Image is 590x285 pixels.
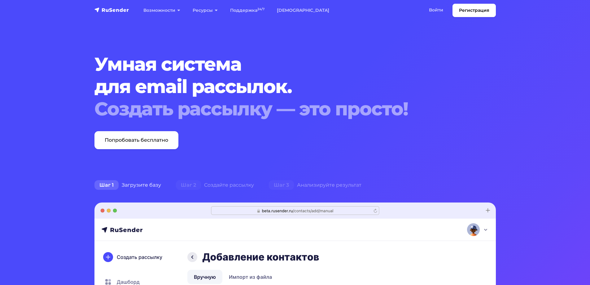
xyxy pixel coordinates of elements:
[94,7,129,13] img: RuSender
[186,4,224,17] a: Ресурсы
[94,53,462,120] h1: Умная система для email рассылок.
[94,98,462,120] div: Создать рассылку — это просто!
[423,4,449,16] a: Войти
[94,131,178,149] a: Попробовать бесплатно
[87,179,168,191] div: Загрузите базу
[261,179,369,191] div: Анализируйте результат
[94,180,119,190] span: Шаг 1
[271,4,335,17] a: [DEMOGRAPHIC_DATA]
[269,180,294,190] span: Шаг 3
[168,179,261,191] div: Создайте рассылку
[176,180,201,190] span: Шаг 2
[137,4,186,17] a: Возможности
[224,4,271,17] a: Поддержка24/7
[257,7,264,11] sup: 24/7
[452,4,496,17] a: Регистрация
